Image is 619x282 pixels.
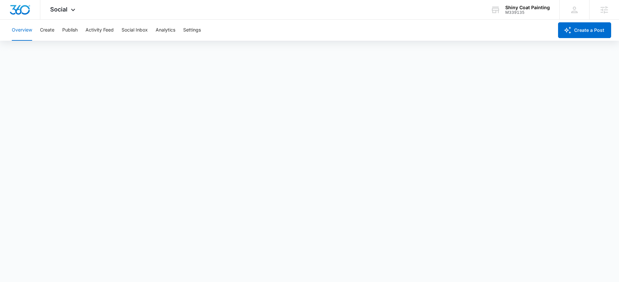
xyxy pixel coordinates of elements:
span: Social [50,6,68,13]
button: Analytics [156,20,175,41]
button: Settings [183,20,201,41]
button: Create a Post [558,22,611,38]
button: Create [40,20,54,41]
div: account id [505,10,550,15]
div: account name [505,5,550,10]
button: Social Inbox [122,20,148,41]
button: Publish [62,20,78,41]
button: Overview [12,20,32,41]
button: Activity Feed [86,20,114,41]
